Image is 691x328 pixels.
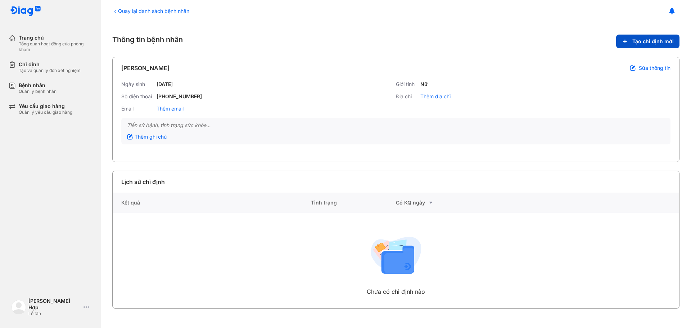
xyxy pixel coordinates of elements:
div: Tổng quan hoạt động của phòng khám [19,41,92,53]
div: Tình trạng [311,193,396,213]
div: Lịch sử chỉ định [121,178,165,186]
div: [PERSON_NAME] [121,64,170,72]
div: Yêu cầu giao hàng [19,103,72,109]
img: logo [12,300,26,314]
div: Nữ [420,81,428,87]
div: Bệnh nhân [19,82,57,89]
div: Có KQ ngày [396,198,481,207]
button: Tạo chỉ định mới [616,35,679,48]
div: Kết quả [113,193,311,213]
img: logo [10,6,41,17]
div: Chưa có chỉ định nào [367,287,425,296]
div: [PERSON_NAME] Hợp [28,298,81,311]
div: Tạo và quản lý đơn xét nghiệm [19,68,81,73]
div: Thêm địa chỉ [420,93,451,100]
div: Lễ tân [28,311,81,316]
div: Quay lại danh sách bệnh nhân [112,7,189,15]
div: Thông tin bệnh nhân [112,35,679,48]
div: Quản lý bệnh nhân [19,89,57,94]
div: [PHONE_NUMBER] [157,93,202,100]
span: Sửa thông tin [639,65,670,71]
div: [DATE] [157,81,173,87]
div: Địa chỉ [396,93,417,100]
div: Thêm ghi chú [127,134,167,140]
div: Email [121,105,154,112]
span: Tạo chỉ định mới [632,38,674,45]
div: Thêm email [157,105,184,112]
div: Trang chủ [19,35,92,41]
div: Quản lý yêu cầu giao hàng [19,109,72,115]
div: Chỉ định [19,61,81,68]
div: Giới tính [396,81,417,87]
div: Số điện thoại [121,93,154,100]
div: Tiền sử bệnh, tình trạng sức khỏe... [127,122,665,129]
div: Ngày sinh [121,81,154,87]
